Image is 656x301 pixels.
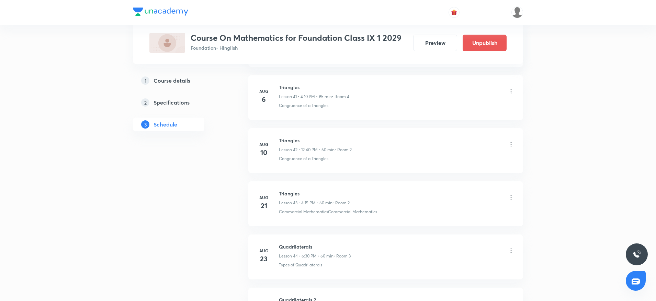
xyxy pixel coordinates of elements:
[133,74,226,87] a: 1Course details
[449,7,460,18] button: avatar
[191,33,401,43] h3: Course On Mathematics for Foundation Class IX 1 2029
[332,200,350,206] p: • Room 2
[257,147,271,158] h4: 10
[413,35,457,51] button: Preview
[279,147,335,153] p: Lesson 42 • 12:40 PM • 60 min
[279,156,328,162] p: Congruence of a Triangles
[279,243,351,250] h6: Quadrilaterals
[257,194,271,201] h6: Aug
[257,141,271,147] h6: Aug
[154,120,177,129] h5: Schedule
[279,103,328,109] p: Congruence of a Triangles
[633,250,641,258] img: ttu
[257,248,271,254] h6: Aug
[257,201,271,211] h4: 21
[279,200,332,206] p: Lesson 43 • 4:15 PM • 60 min
[332,94,349,100] p: • Room 4
[149,33,185,53] img: 6F533029-2CAA-4FBB-A223-F93A39294400_plus.png
[511,7,523,18] img: Shivank
[463,35,507,51] button: Unpublish
[133,8,188,16] img: Company Logo
[279,94,332,100] p: Lesson 41 • 4:10 PM • 95 min
[133,8,188,17] a: Company Logo
[451,9,457,15] img: avatar
[257,94,271,105] h4: 6
[279,262,322,268] p: Types of Quadrilaterals
[279,253,333,259] p: Lesson 44 • 6:30 PM • 60 min
[154,76,190,85] h5: Course details
[257,254,271,264] h4: 23
[279,84,349,91] h6: Triangles
[279,209,377,215] p: Commercial MathematicsCommercial Mathematics
[133,96,226,109] a: 2Specifications
[333,253,351,259] p: • Room 3
[335,147,352,153] p: • Room 2
[141,76,149,85] p: 1
[141,120,149,129] p: 3
[141,98,149,107] p: 2
[279,190,350,197] h6: Triangles
[154,98,190,107] h5: Specifications
[191,44,401,51] p: Foundation • Hinglish
[257,88,271,94] h6: Aug
[279,137,352,144] h6: Triangles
